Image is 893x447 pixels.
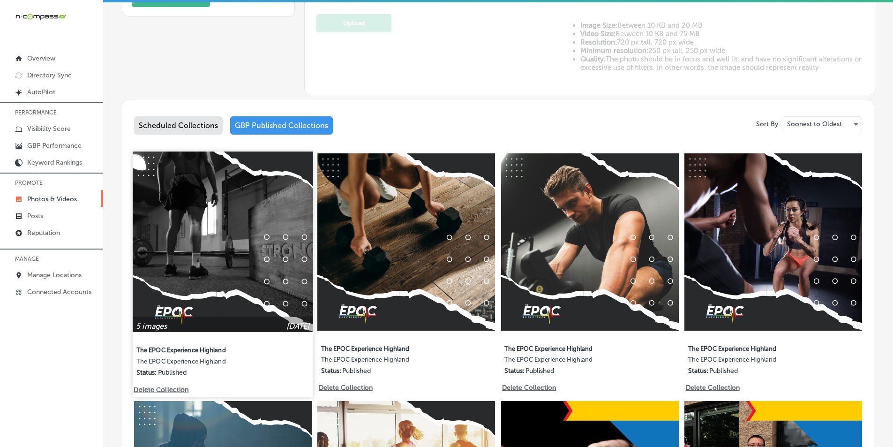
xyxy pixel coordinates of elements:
label: The EPOC Experience Highland [688,340,822,356]
div: Scheduled Collections [134,116,223,135]
p: Status: [504,367,525,375]
p: Reputation [27,229,60,237]
img: 660ab0bf-5cc7-4cb8-ba1c-48b5ae0f18e60NCTV_CLogo_TV_Black_-500x88.png [15,12,67,21]
p: Delete Collection [319,384,372,392]
p: Status: [321,367,341,375]
p: Published [342,367,371,375]
img: Collection thumbnail [501,153,679,331]
p: Published [709,367,738,375]
p: Soonest to Oldest [787,120,842,129]
p: Status: [688,367,708,375]
p: Photos & Videos [27,195,77,203]
img: Collection thumbnail [317,153,495,331]
img: Collection thumbnail [684,153,862,331]
div: GBP Published Collections [230,116,333,135]
label: The EPOC Experience Highland [504,356,638,367]
p: Delete Collection [502,384,555,392]
p: Published [525,367,554,375]
p: [DATE] [286,321,310,330]
p: Status: [136,368,157,376]
label: The EPOC Experience Highland [136,357,272,368]
p: AutoPilot [27,88,55,96]
p: Sort By [756,120,778,128]
p: GBP Performance [27,142,82,150]
p: Delete Collection [134,386,187,394]
p: Delete Collection [686,384,739,392]
label: The EPOC Experience Highland [321,356,455,367]
p: Visibility Score [27,125,71,133]
p: Published [158,368,187,376]
label: The EPOC Experience Highland [136,341,272,357]
p: 5 images [136,321,167,330]
p: Keyword Rankings [27,159,82,167]
label: The EPOC Experience Highland [321,340,455,356]
img: Collection thumbnail [133,152,313,332]
label: The EPOC Experience Highland [504,340,638,356]
label: The EPOC Experience Highland [688,356,822,367]
p: Directory Sync [27,71,72,79]
p: Overview [27,54,55,62]
p: Connected Accounts [27,288,91,296]
div: Soonest to Oldest [783,117,862,132]
p: Posts [27,212,43,220]
p: Manage Locations [27,271,82,279]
